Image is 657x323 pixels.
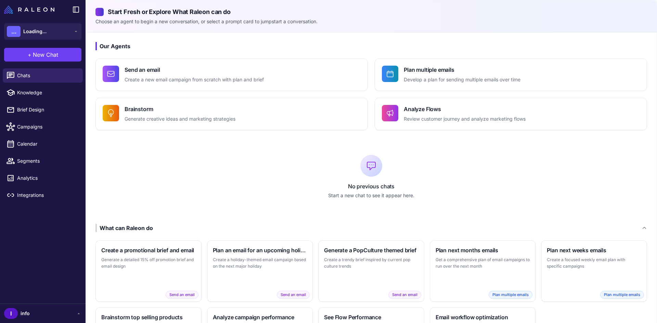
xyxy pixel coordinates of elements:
[4,5,57,14] a: Raleon Logo
[17,72,77,79] span: Chats
[489,291,532,299] span: Plan multiple emails
[28,51,31,59] span: +
[4,308,18,319] div: I
[3,188,83,202] a: Integrations
[547,256,641,270] p: Create a focused weekly email plan with specific campaigns
[3,85,83,100] a: Knowledge
[17,106,77,113] span: Brief Design
[95,240,202,302] button: Create a promotional brief and emailGenerate a detailed 15% off promotion brief and email designS...
[17,140,77,148] span: Calendar
[95,18,647,25] p: Choose an agent to begin a new conversation, or select a prompt card to jumpstart a conversation.
[213,246,307,254] h3: Plan an email for an upcoming holiday
[4,48,81,62] button: +New Chat
[95,182,647,190] p: No previous chats
[17,157,77,165] span: Segments
[277,291,310,299] span: Send an email
[95,58,368,91] button: Send an emailCreate a new email campaign from scratch with plan and brief
[547,246,641,254] h3: Plan next weeks emails
[430,240,536,302] button: Plan next months emailsGet a comprehensive plan of email campaigns to run over the next monthPlan...
[3,68,83,83] a: Chats
[207,240,313,302] button: Plan an email for an upcoming holidayCreate a holiday-themed email campaign based on the next maj...
[436,246,530,254] h3: Plan next months emails
[17,174,77,182] span: Analytics
[17,123,77,131] span: Campaigns
[7,26,21,37] div: ...
[318,240,424,302] button: Generate a PopCulture themed briefCreate a trendy brief inspired by current pop culture trendsSen...
[17,89,77,96] span: Knowledge
[404,105,526,113] h4: Analyze Flows
[541,240,647,302] button: Plan next weeks emailsCreate a focused weekly email plan with specific campaignsPlan multiple emails
[23,28,47,35] span: Loading...
[3,120,83,134] a: Campaigns
[324,246,418,254] h3: Generate a PopCulture themed brief
[95,7,647,16] h2: Start Fresh or Explore What Raleon can do
[33,51,58,59] span: New Chat
[3,103,83,117] a: Brief Design
[95,98,368,130] button: BrainstormGenerate creative ideas and marketing strategies
[404,66,520,74] h4: Plan multiple emails
[166,291,198,299] span: Send an email
[4,23,81,40] button: ...Loading...
[125,105,235,113] h4: Brainstorm
[125,76,264,84] p: Create a new email campaign from scratch with plan and brief
[324,256,418,270] p: Create a trendy brief inspired by current pop culture trends
[95,42,647,50] h3: Our Agents
[404,115,526,123] p: Review customer journey and analyze marketing flows
[3,154,83,168] a: Segments
[21,310,30,317] span: info
[17,191,77,199] span: Integrations
[404,76,520,84] p: Develop a plan for sending multiple emails over time
[213,313,307,321] h3: Analyze campaign performance
[101,313,196,321] h3: Brainstorm top selling products
[125,66,264,74] h4: Send an email
[95,224,153,232] div: What can Raleon do
[436,256,530,270] p: Get a comprehensive plan of email campaigns to run over the next month
[101,256,196,270] p: Generate a detailed 15% off promotion brief and email design
[324,313,418,321] h3: See Flow Performance
[95,192,647,199] p: Start a new chat to see it appear here.
[125,115,235,123] p: Generate creative ideas and marketing strategies
[436,313,530,321] h3: Email workflow optimization
[600,291,644,299] span: Plan multiple emails
[375,98,647,130] button: Analyze FlowsReview customer journey and analyze marketing flows
[3,137,83,151] a: Calendar
[101,246,196,254] h3: Create a promotional brief and email
[3,171,83,185] a: Analytics
[375,58,647,91] button: Plan multiple emailsDevelop a plan for sending multiple emails over time
[213,256,307,270] p: Create a holiday-themed email campaign based on the next major holiday
[388,291,421,299] span: Send an email
[4,5,54,14] img: Raleon Logo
